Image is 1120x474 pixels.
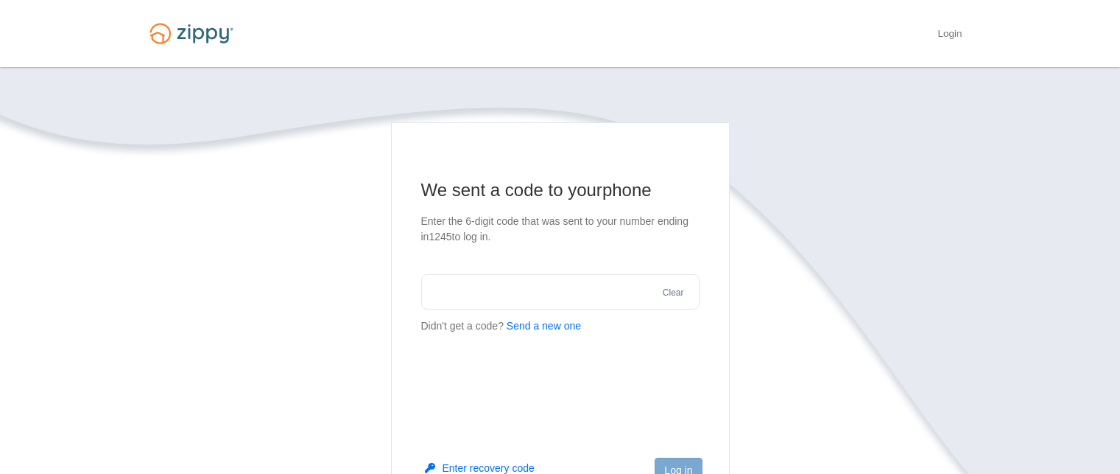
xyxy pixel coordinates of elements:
a: Login [937,28,962,43]
button: Clear [658,286,688,300]
button: Send a new one [507,318,581,334]
h1: We sent a code to your phone [421,178,700,202]
p: Enter the 6-digit code that was sent to your number ending in 1245 to log in. [421,214,700,245]
p: Didn't get a code? [421,318,700,334]
img: Logo [141,16,242,51]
